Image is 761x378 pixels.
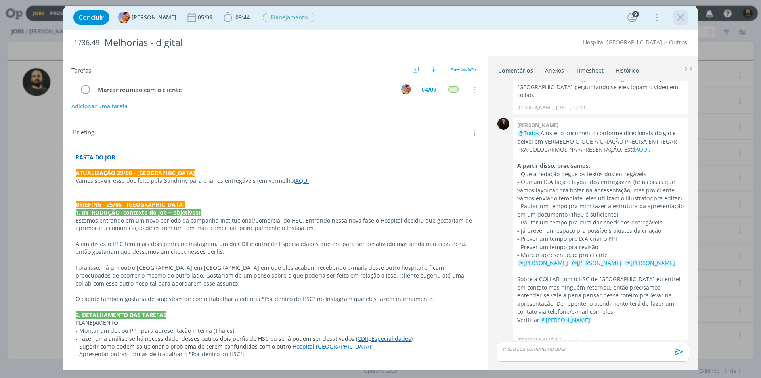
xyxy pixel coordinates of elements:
span: Briefing [73,128,94,138]
span: e [368,335,371,342]
a: AQUI [295,177,309,184]
a: Timesheet [576,63,604,75]
span: ); [411,335,414,342]
a: AQUI [635,146,649,153]
span: ; [371,343,373,350]
strong: BRIEFING - 25/06 - [GEOGRAPHIC_DATA] [76,201,185,208]
button: Adicionar uma tarefa [71,99,128,113]
div: Melhorias - digital [101,33,428,52]
strong: ATUALIZAÇÃO 29/08 - [GEOGRAPHIC_DATA] [76,169,195,177]
a: CDII [358,335,368,342]
span: @[PERSON_NAME] [541,316,590,324]
span: @[PERSON_NAME] [625,259,675,267]
p: Estamos entrando em um novo período da campanha Institucional/Comercial do HSC. Entrando nessa no... [76,217,476,232]
img: L [118,12,130,23]
p: Fora isso, há um outro [GEOGRAPHIC_DATA] em [GEOGRAPHIC_DATA] em que eles acabam recebendo e-mail... [76,264,476,288]
div: 05/09 [198,15,214,20]
p: Vamos seguir esse doc feito pela Sandriny para criar os entregáveis (em vermelho) [76,177,476,185]
div: 9 [632,11,639,17]
strong: 2. DETALHAMENTO DAS TAREFAS [76,311,166,319]
button: L [400,84,412,96]
p: - Marcar apresentação pro cliente [517,251,685,259]
span: - Fazer uma análise se há necessidade desses outros dois perfis de HSC ou se já podem ser desativ... [76,335,358,342]
p: O cliente também gostaria de sugestões de como trabalhar a editoria "Por dentro do HSC" no Instag... [76,295,476,303]
span: @Todos [518,129,539,137]
button: Concluir [73,10,109,25]
p: - Prever um tempo pra revisão [517,243,685,251]
span: Abertas 6/17 [451,66,476,72]
p: PLANEJAMENTO: [76,319,476,327]
p: - Que a redação pegue os textos dos entregáveis [517,170,685,178]
span: Planejamento [263,13,315,22]
a: Hospital [GEOGRAPHIC_DATA] [583,38,662,46]
p: - Montar um doc ou PPT para apresentação interna (Thales); [76,327,476,335]
p: Sobre a COLLAB com o HSC de [GEOGRAPHIC_DATA] eu entrei em contato mas ninguém retornou, então pr... [517,275,685,324]
span: Tarefas [71,65,91,74]
div: dialog [63,6,698,370]
div: 04/09 [422,87,436,92]
button: L[PERSON_NAME] [118,12,176,23]
strong: 1. INTRODUÇÃO (contexto do job + objetivos) [76,209,201,216]
a: PASTA DO JOB [76,154,115,161]
p: [PERSON_NAME] [517,104,554,111]
a: Histórico [615,63,639,75]
strong: A partir disso, precisamos: [517,162,590,169]
span: [DATE] 17:40 [556,104,585,111]
b: [PERSON_NAME] [517,121,558,129]
span: - Sugerir como podem solucionar o problema de serem confundidos com o outro [76,343,291,350]
a: Comentários [498,63,533,75]
span: 1736.49 [74,38,99,47]
span: [PERSON_NAME] [132,15,176,20]
span: @[PERSON_NAME] [572,259,621,267]
p: - Prever um tempo pro D.A criar o PPT [517,235,685,243]
button: 09:44 [222,11,252,24]
button: 9 [626,11,639,24]
span: há um mês [556,337,581,344]
p: - Já prever um espaço pra possíveis ajustes da criação [517,227,685,235]
p: - Apresentar outras formas de trabalhar o "Por dentro do HSC"; [76,350,476,358]
div: Anexos [545,67,564,75]
p: [PERSON_NAME] [517,337,554,344]
a: Especialidades [371,335,411,342]
p: - Que um D.A faça o layout dos entregáveis (tem coisas que vamos layoutar pra botar na apresentaç... [517,178,685,202]
span: 09:44 [235,13,250,21]
p: Consegui ajustar alguns direcionais, dia 31 finalizo o restante. Mandei mensagem pelo Instagram d... [517,67,685,100]
p: Ajustei o documento conforme direcionais do gio e deixei em VERMELHO O QUE A CRIAÇÃO PRECISA ENTR... [517,129,685,154]
span: @[PERSON_NAME] [518,259,568,267]
button: Planejamento [262,13,316,23]
img: arrow-down.svg [431,67,436,72]
img: L [401,84,411,94]
p: - Pautar um tempo pra mim fazer a estrutura da apresentação em um documento (1h30 é suficiente) [517,202,685,219]
img: S [497,118,509,130]
p: - Pautar um tempo pra mim dar check nos entregáveis [517,219,685,226]
div: Marcar reunião com o cliente [94,85,394,95]
p: Além disso, o HSC tem mais dois perfis no Instagram, um do CDII e outro de Especialidades que era... [76,240,476,256]
a: Outros [669,38,687,46]
span: Concluir [79,14,104,21]
a: Hospital [GEOGRAPHIC_DATA] [293,343,371,350]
